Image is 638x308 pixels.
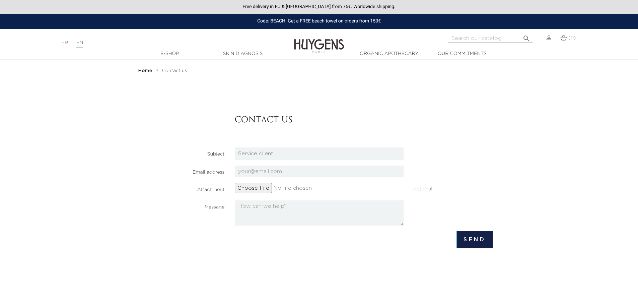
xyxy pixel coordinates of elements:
[409,183,498,193] span: optional
[448,34,533,43] input: Search
[568,36,576,40] span: (0)
[140,183,230,193] label: Attachment
[76,41,83,48] a: EN
[136,50,203,57] a: E-Shop
[62,41,68,45] a: FR
[235,116,493,125] h3: Contact us
[140,200,230,211] label: Message
[58,39,261,47] div: |
[356,50,423,57] a: Organic Apothecary
[140,166,230,176] label: Email address
[138,68,154,73] a: Home
[429,50,496,57] a: Our commitments
[162,68,187,73] a: Contact us
[138,68,152,73] strong: Home
[520,32,533,41] button: 
[522,33,530,41] i: 
[456,231,493,248] input: Send
[209,50,276,57] a: Skin Diagnosis
[294,28,344,54] img: Huygens
[235,166,404,177] input: your@email.com
[140,147,230,158] label: Subject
